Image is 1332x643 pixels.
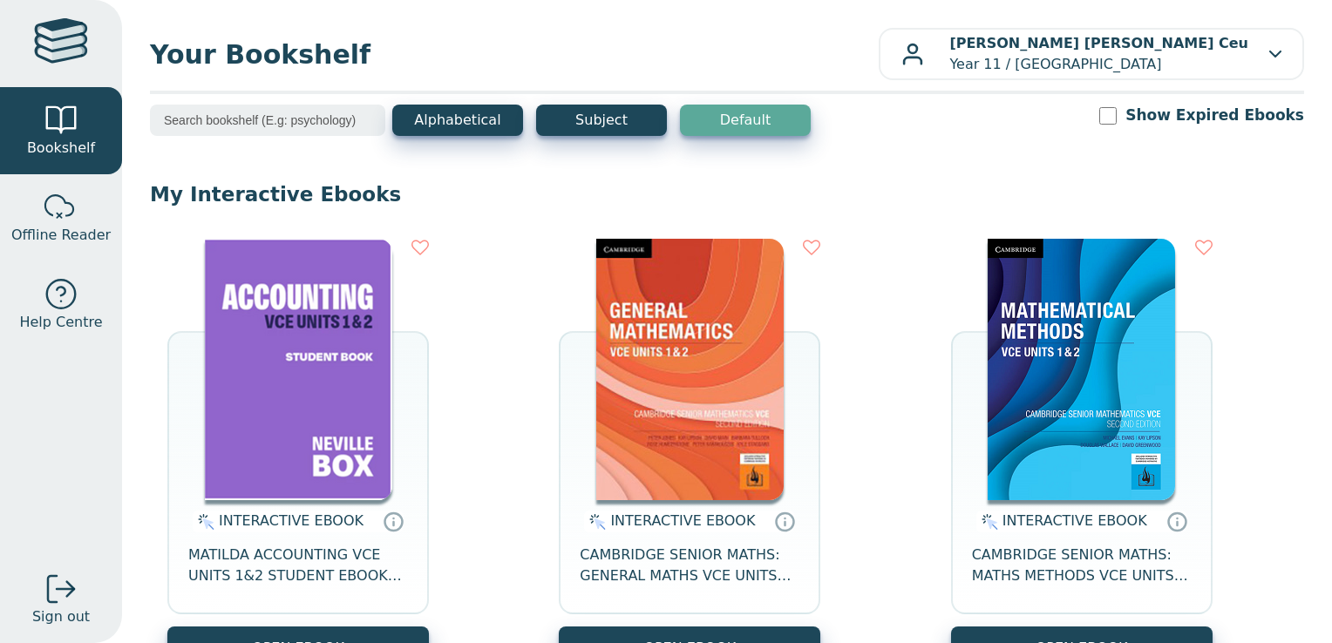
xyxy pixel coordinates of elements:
[219,512,364,529] span: INTERACTIVE EBOOK
[972,545,1192,586] span: CAMBRIDGE SENIOR MATHS: MATHS METHODS VCE UNITS 1&2 EBOOK 2E
[392,105,523,136] button: Alphabetical
[580,545,799,586] span: CAMBRIDGE SENIOR MATHS: GENERAL MATHS VCE UNITS 1&2 EBOOK 2E
[188,545,408,586] span: MATILDA ACCOUNTING VCE UNITS 1&2 STUDENT EBOOK 7E
[193,511,214,532] img: interactive.svg
[988,239,1175,500] img: 0b3c2c99-4463-4df4-a628-40244046fa74.png
[150,105,385,136] input: Search bookshelf (E.g: psychology)
[11,225,111,246] span: Offline Reader
[774,511,795,531] a: Interactive eBooks are accessed online via the publisher’s portal. They contain interactive resou...
[976,511,998,532] img: interactive.svg
[150,35,879,74] span: Your Bookshelf
[610,512,755,529] span: INTERACTIVE EBOOK
[150,181,1304,207] p: My Interactive Ebooks
[383,511,404,531] a: Interactive eBooks are accessed online via the publisher’s portal. They contain interactive resou...
[596,239,784,500] img: 98e9f931-67be-40f3-b733-112c3181ee3a.jpg
[32,606,90,627] span: Sign out
[680,105,811,136] button: Default
[1125,105,1304,126] label: Show Expired Ebooks
[949,35,1248,51] b: [PERSON_NAME] [PERSON_NAME] Ceu
[949,33,1248,75] p: Year 11 / [GEOGRAPHIC_DATA]
[1002,512,1147,529] span: INTERACTIVE EBOOK
[1166,511,1187,531] a: Interactive eBooks are accessed online via the publisher’s portal. They contain interactive resou...
[205,239,392,500] img: 312a2f21-9c2c-4f8d-b652-a101ededa97b.png
[584,511,606,532] img: interactive.svg
[27,138,95,159] span: Bookshelf
[879,28,1304,80] button: [PERSON_NAME] [PERSON_NAME] CeuYear 11 / [GEOGRAPHIC_DATA]
[536,105,667,136] button: Subject
[19,312,102,333] span: Help Centre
